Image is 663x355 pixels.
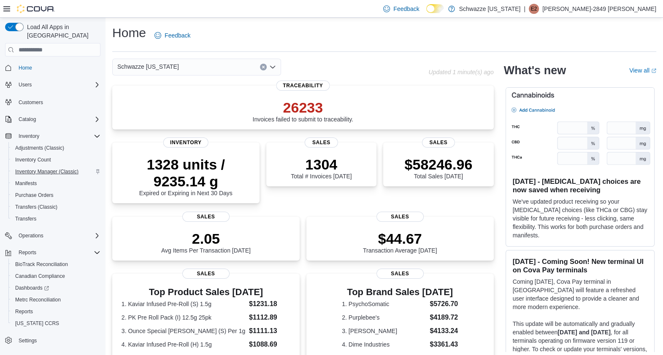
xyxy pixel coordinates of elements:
span: Feedback [165,31,190,40]
input: Dark Mode [426,4,444,13]
p: Coming [DATE], Cova Pay terminal in [GEOGRAPHIC_DATA] will feature a refreshed user interface des... [513,277,647,311]
p: We've updated product receiving so your [MEDICAL_DATA] choices (like THCa or CBG) stay visible fo... [513,197,647,239]
span: Transfers [15,215,36,222]
dd: $3361.43 [430,339,458,350]
button: Adjustments (Classic) [8,142,104,154]
dd: $4133.24 [430,326,458,336]
a: Canadian Compliance [12,271,68,281]
span: Dark Mode [426,13,427,13]
span: Dashboards [12,283,100,293]
span: Home [19,65,32,71]
span: Schwazze [US_STATE] [117,62,179,72]
span: Inventory Count [15,156,51,163]
button: Inventory Count [8,154,104,166]
span: Purchase Orders [15,192,54,199]
span: Sales [182,269,230,279]
span: Adjustments (Classic) [15,145,64,151]
span: Sales [305,137,338,148]
a: Manifests [12,178,40,188]
button: Open list of options [269,64,276,70]
button: Users [2,79,104,91]
span: Canadian Compliance [12,271,100,281]
button: Manifests [8,177,104,189]
dt: 4. Kaviar Infused Pre-Roll (H) 1.5g [122,340,246,349]
span: Settings [19,337,37,344]
button: Inventory Manager (Classic) [8,166,104,177]
span: Sales [422,137,455,148]
p: Schwazze [US_STATE] [459,4,521,14]
h3: [DATE] - Coming Soon! New terminal UI on Cova Pay terminals [513,257,647,274]
div: Invoices failed to submit to traceability. [252,99,353,123]
span: [US_STATE] CCRS [15,320,59,327]
span: Manifests [15,180,37,187]
span: Catalog [15,114,100,124]
dd: $1088.69 [249,339,290,350]
a: Transfers (Classic) [12,202,61,212]
span: Transfers (Classic) [12,202,100,212]
h2: What's new [504,64,566,77]
p: $58246.96 [404,156,472,173]
span: Inventory Manager (Classic) [12,167,100,177]
span: Customers [15,97,100,107]
span: Metrc Reconciliation [12,295,100,305]
a: Adjustments (Classic) [12,143,68,153]
div: Erik-2849 Southard [529,4,539,14]
a: Feedback [151,27,194,44]
p: [PERSON_NAME]-2849 [PERSON_NAME] [542,4,656,14]
span: Inventory [163,137,208,148]
a: Transfers [12,214,40,224]
dt: 1. PsychoSomatic [342,300,426,308]
button: Users [15,80,35,90]
dt: 2. Purplebee's [342,313,426,322]
span: Feedback [393,5,419,13]
a: Dashboards [8,282,104,294]
dt: 3. [PERSON_NAME] [342,327,426,335]
button: Catalog [2,113,104,125]
button: Metrc Reconciliation [8,294,104,306]
button: Catalog [15,114,39,124]
span: Transfers [12,214,100,224]
button: Inventory [2,130,104,142]
a: Metrc Reconciliation [12,295,64,305]
span: Users [19,81,32,88]
span: Canadian Compliance [15,273,65,280]
span: Inventory Count [12,155,100,165]
span: Dashboards [15,285,49,291]
a: Feedback [380,0,422,17]
a: Reports [12,307,36,317]
button: Clear input [260,64,267,70]
strong: [DATE] and [DATE] [557,329,610,336]
button: Purchase Orders [8,189,104,201]
p: Updated 1 minute(s) ago [428,69,493,75]
span: Inventory [19,133,39,140]
span: Metrc Reconciliation [15,296,61,303]
span: Sales [182,212,230,222]
a: [US_STATE] CCRS [12,318,62,328]
svg: External link [651,68,656,73]
img: Cova [17,5,55,13]
span: Adjustments (Classic) [12,143,100,153]
span: Operations [15,231,100,241]
button: Transfers [8,213,104,225]
button: Inventory [15,131,43,141]
button: Home [2,62,104,74]
span: BioTrack Reconciliation [12,259,100,269]
span: Reports [12,307,100,317]
h3: Top Brand Sales [DATE] [342,287,458,297]
span: Transfers (Classic) [15,204,57,210]
p: 26233 [252,99,353,116]
span: Reports [19,249,36,256]
a: Dashboards [12,283,52,293]
a: Inventory Manager (Classic) [12,167,82,177]
span: E2 [531,4,537,14]
button: Customers [2,96,104,108]
dd: $1231.18 [249,299,290,309]
span: Users [15,80,100,90]
p: 1328 units / 9235.14 g [119,156,253,190]
dd: $5726.70 [430,299,458,309]
button: BioTrack Reconciliation [8,258,104,270]
button: Reports [2,247,104,258]
span: Manifests [12,178,100,188]
span: Reports [15,247,100,258]
dt: 3. Ounce Special [PERSON_NAME] (S) Per 1g [122,327,246,335]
